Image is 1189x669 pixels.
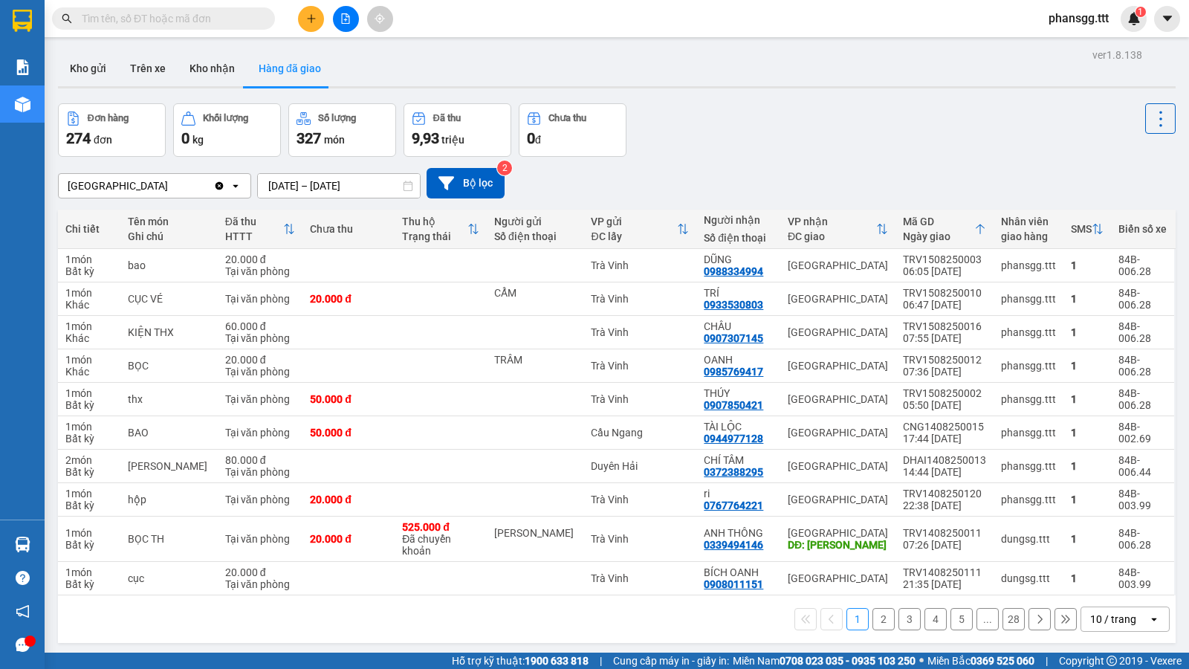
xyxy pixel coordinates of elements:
[225,293,295,305] div: Tại văn phòng
[128,572,210,584] div: cục
[225,454,295,466] div: 80.000 đ
[1118,454,1167,478] div: 84B-006.44
[895,210,994,249] th: Toggle SortBy
[591,230,677,242] div: ĐC lấy
[225,366,295,378] div: Tại văn phòng
[704,500,763,511] div: 0767764221
[788,527,888,539] div: [GEOGRAPHIC_DATA]
[404,103,511,157] button: Đã thu9,93 triệu
[494,354,576,366] div: TRÂM
[15,97,30,112] img: warehouse-icon
[65,223,113,235] div: Chi tiết
[65,320,113,332] div: 1 món
[924,608,947,630] button: 4
[1090,612,1136,627] div: 10 / trang
[788,259,888,271] div: [GEOGRAPHIC_DATA]
[225,578,295,590] div: Tại văn phòng
[128,216,210,227] div: Tên món
[704,527,773,539] div: ANH THÔNG
[225,466,295,478] div: Tại văn phòng
[1001,230,1056,242] div: giao hàng
[1071,259,1104,271] div: 1
[94,134,112,146] span: đơn
[927,653,1034,669] span: Miền Bắc
[225,230,283,242] div: HTTT
[1135,7,1146,17] sup: 1
[225,393,295,405] div: Tại văn phòng
[591,494,689,505] div: Trà Vinh
[872,608,895,630] button: 2
[788,393,888,405] div: [GEOGRAPHIC_DATA]
[1071,494,1104,505] div: 1
[613,653,729,669] span: Cung cấp máy in - giấy in:
[367,6,393,32] button: aim
[733,653,916,669] span: Miền Nam
[1071,293,1104,305] div: 1
[310,533,387,545] div: 20.000 đ
[704,332,763,344] div: 0907307145
[903,332,986,344] div: 07:55 [DATE]
[375,13,385,24] span: aim
[1118,421,1167,445] div: 84B-002.69
[591,216,677,227] div: VP gửi
[1071,572,1104,584] div: 1
[128,293,210,305] div: CỤC VÉ
[1107,656,1117,666] span: copyright
[128,326,210,338] div: KIỆN THX
[402,230,467,242] div: Trạng thái
[1063,210,1111,249] th: Toggle SortBy
[128,259,210,271] div: bao
[225,494,295,505] div: Tại văn phòng
[704,454,773,466] div: CHÍ TÂM
[527,129,535,147] span: 0
[704,366,763,378] div: 0985769417
[65,527,113,539] div: 1 món
[225,427,295,439] div: Tại văn phòng
[128,230,210,242] div: Ghi chú
[402,216,467,227] div: Thu hộ
[591,293,689,305] div: Trà Vinh
[780,655,916,667] strong: 0708 023 035 - 0935 103 250
[788,494,888,505] div: [GEOGRAPHIC_DATA]
[1161,12,1174,25] span: caret-down
[65,387,113,399] div: 1 món
[65,454,113,466] div: 2 món
[1092,47,1142,63] div: ver 1.8.138
[218,210,302,249] th: Toggle SortBy
[494,230,576,242] div: Số điện thoại
[178,51,247,86] button: Kho nhận
[704,320,773,332] div: CHÂU
[298,6,324,32] button: plus
[903,466,986,478] div: 14:44 [DATE]
[128,427,210,439] div: BAO
[583,210,696,249] th: Toggle SortBy
[128,494,210,505] div: hộp
[591,326,689,338] div: Trà Vinh
[225,216,283,227] div: Đã thu
[898,608,921,630] button: 3
[66,129,91,147] span: 274
[1148,613,1160,625] svg: open
[494,527,576,539] div: BA LIÊU
[306,13,317,24] span: plus
[128,533,210,545] div: BỌC TH
[1001,326,1056,338] div: phansgg.ttt
[704,421,773,433] div: TÀI LỘC
[903,454,986,466] div: DHAI1408250013
[497,161,512,175] sup: 2
[128,393,210,405] div: thx
[82,10,257,27] input: Tìm tên, số ĐT hoặc mã đơn
[1071,533,1104,545] div: 1
[704,578,763,590] div: 0908011151
[704,253,773,265] div: DŨNG
[519,103,626,157] button: Chưa thu0đ
[788,427,888,439] div: [GEOGRAPHIC_DATA]
[395,210,487,249] th: Toggle SortBy
[903,527,986,539] div: TRV1408250011
[1071,360,1104,372] div: 1
[591,393,689,405] div: Trà Vinh
[903,433,986,445] div: 17:44 [DATE]
[192,134,204,146] span: kg
[88,113,129,123] div: Đơn hàng
[704,287,773,299] div: TRÍ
